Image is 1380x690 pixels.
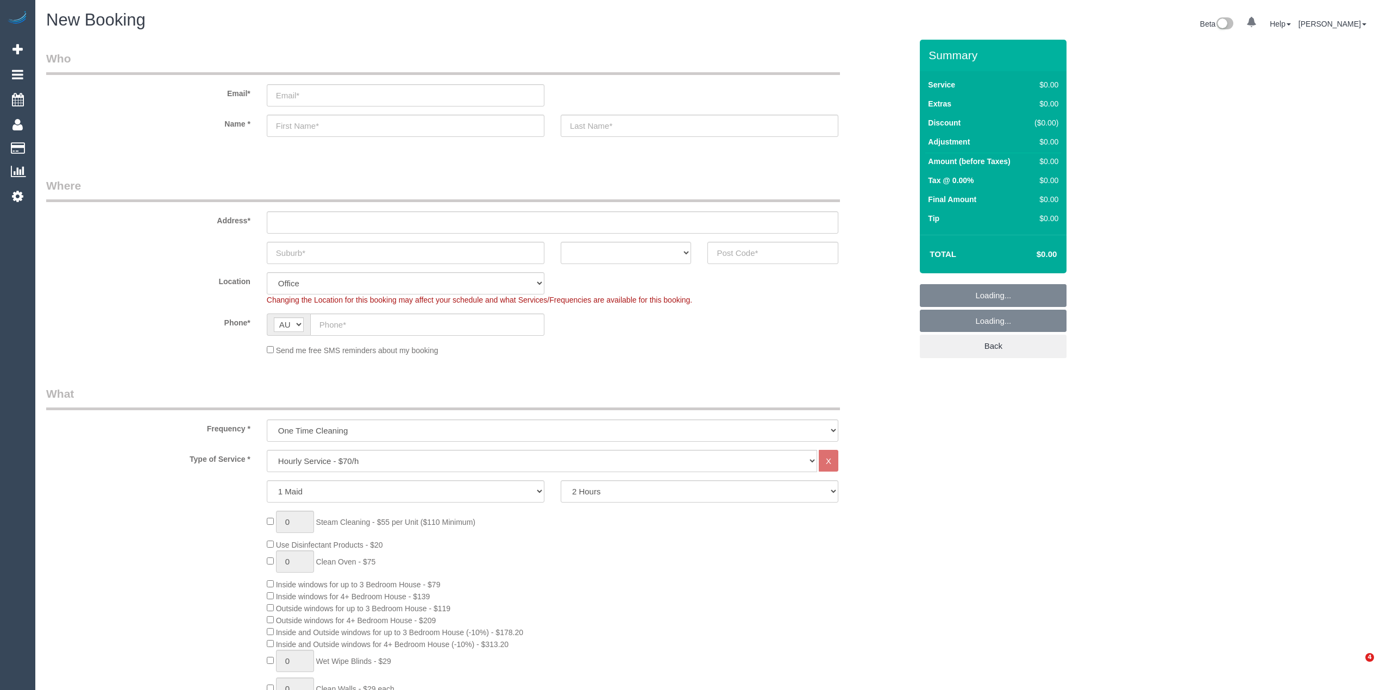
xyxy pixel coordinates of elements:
[316,657,391,666] span: Wet Wipe Blinds - $29
[1030,175,1058,186] div: $0.00
[1215,17,1233,32] img: New interface
[7,11,28,26] img: Automaid Logo
[267,84,544,106] input: Email*
[1030,156,1058,167] div: $0.00
[1365,653,1374,662] span: 4
[1343,653,1369,679] iframe: Intercom live chat
[38,272,259,287] label: Location
[276,628,523,637] span: Inside and Outside windows for up to 3 Bedroom House (-10%) - $178.20
[928,156,1010,167] label: Amount (before Taxes)
[38,450,259,465] label: Type of Service *
[928,175,974,186] label: Tax @ 0.00%
[267,242,544,264] input: Suburb*
[928,98,951,109] label: Extras
[276,616,436,625] span: Outside windows for 4+ Bedroom House - $209
[561,115,838,137] input: Last Name*
[1030,79,1058,90] div: $0.00
[1200,20,1234,28] a: Beta
[929,49,1061,61] h3: Summary
[267,115,544,137] input: First Name*
[707,242,838,264] input: Post Code*
[316,557,376,566] span: Clean Oven - $75
[930,249,956,259] strong: Total
[46,386,840,410] legend: What
[46,51,840,75] legend: Who
[928,213,939,224] label: Tip
[38,419,259,434] label: Frequency *
[1004,250,1057,259] h4: $0.00
[276,541,383,549] span: Use Disinfectant Products - $20
[38,115,259,129] label: Name *
[1030,98,1058,109] div: $0.00
[316,518,475,526] span: Steam Cleaning - $55 per Unit ($110 Minimum)
[276,580,441,589] span: Inside windows for up to 3 Bedroom House - $79
[1299,20,1366,28] a: [PERSON_NAME]
[1030,194,1058,205] div: $0.00
[1270,20,1291,28] a: Help
[46,178,840,202] legend: Where
[276,640,509,649] span: Inside and Outside windows for 4+ Bedroom House (-10%) - $313.20
[1030,213,1058,224] div: $0.00
[1030,136,1058,147] div: $0.00
[920,335,1067,357] a: Back
[928,117,961,128] label: Discount
[928,79,955,90] label: Service
[276,604,450,613] span: Outside windows for up to 3 Bedroom House - $119
[267,296,692,304] span: Changing the Location for this booking may affect your schedule and what Services/Frequencies are...
[1030,117,1058,128] div: ($0.00)
[276,592,430,601] span: Inside windows for 4+ Bedroom House - $139
[928,194,976,205] label: Final Amount
[38,313,259,328] label: Phone*
[276,346,438,355] span: Send me free SMS reminders about my booking
[46,10,146,29] span: New Booking
[310,313,544,336] input: Phone*
[38,84,259,99] label: Email*
[928,136,970,147] label: Adjustment
[38,211,259,226] label: Address*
